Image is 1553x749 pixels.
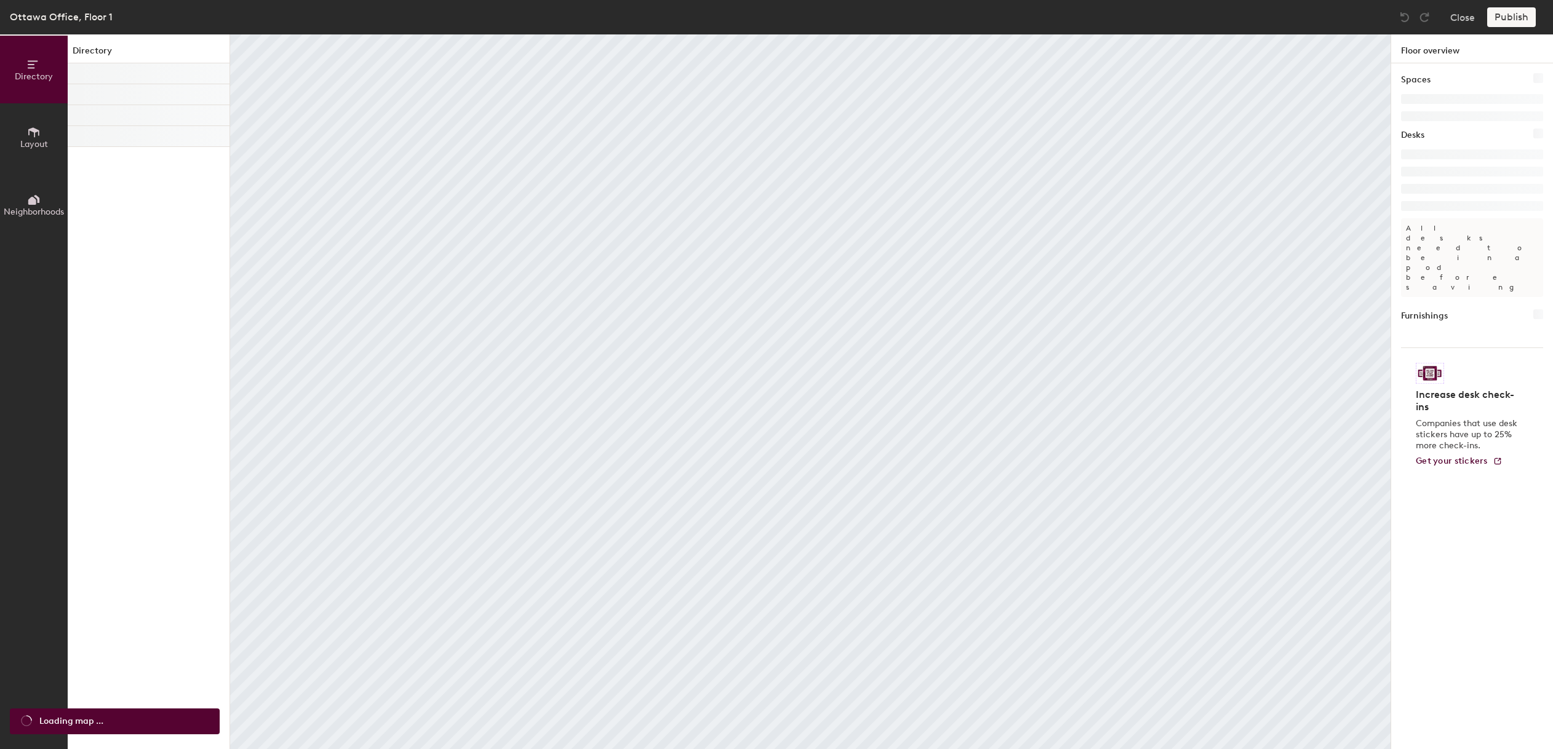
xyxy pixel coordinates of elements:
[39,715,103,728] span: Loading map ...
[1416,363,1444,384] img: Sticker logo
[1416,389,1521,413] h4: Increase desk check-ins
[15,71,53,82] span: Directory
[1401,129,1424,142] h1: Desks
[20,139,48,149] span: Layout
[1416,456,1488,466] span: Get your stickers
[1416,418,1521,451] p: Companies that use desk stickers have up to 25% more check-ins.
[4,207,64,217] span: Neighborhoods
[1391,34,1553,63] h1: Floor overview
[1399,11,1411,23] img: Undo
[1401,218,1543,297] p: All desks need to be in a pod before saving
[230,34,1391,749] canvas: Map
[1401,309,1448,323] h1: Furnishings
[10,9,113,25] div: Ottawa Office, Floor 1
[1416,456,1503,467] a: Get your stickers
[68,44,230,63] h1: Directory
[1418,11,1431,23] img: Redo
[1450,7,1475,27] button: Close
[1401,73,1431,87] h1: Spaces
